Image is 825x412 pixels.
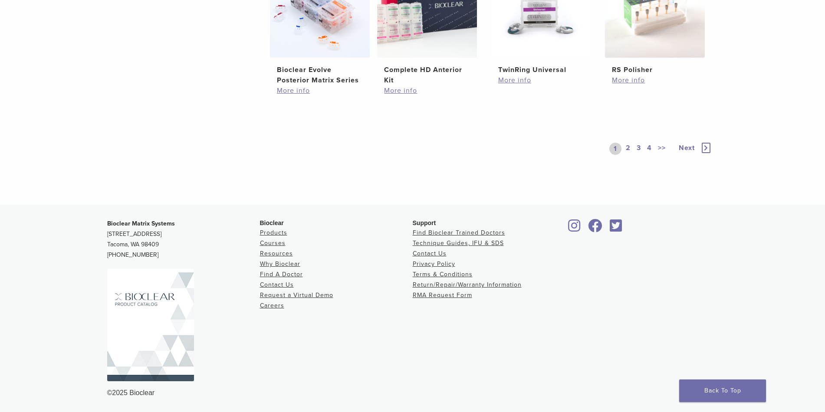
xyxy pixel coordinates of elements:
[413,291,472,299] a: RMA Request Form
[277,85,363,96] a: More info
[498,75,584,85] a: More info
[413,250,447,257] a: Contact Us
[607,224,625,233] a: Bioclear
[107,219,260,260] p: [STREET_ADDRESS] Tacoma, WA 98409 [PHONE_NUMBER]
[565,224,584,233] a: Bioclear
[609,143,621,155] a: 1
[413,219,436,226] span: Support
[679,379,766,402] a: Back To Top
[260,250,293,257] a: Resources
[635,143,643,155] a: 3
[498,65,584,75] h2: TwinRing Universal
[413,281,522,288] a: Return/Repair/Warranty Information
[384,85,470,96] a: More info
[413,271,473,278] a: Terms & Conditions
[107,388,718,398] div: ©2025 Bioclear
[656,143,667,155] a: >>
[107,220,175,227] strong: Bioclear Matrix Systems
[260,271,303,278] a: Find A Doctor
[413,239,504,247] a: Technique Guides, IFU & SDS
[624,143,632,155] a: 2
[260,219,284,226] span: Bioclear
[645,143,654,155] a: 4
[413,260,455,268] a: Privacy Policy
[413,229,505,236] a: Find Bioclear Trained Doctors
[260,239,286,247] a: Courses
[260,291,333,299] a: Request a Virtual Demo
[612,75,698,85] a: More info
[107,269,194,381] img: Bioclear
[384,65,470,85] h2: Complete HD Anterior Kit
[260,260,300,268] a: Why Bioclear
[260,281,294,288] a: Contact Us
[585,224,605,233] a: Bioclear
[679,144,695,152] span: Next
[260,302,284,309] a: Careers
[612,65,698,75] h2: RS Polisher
[277,65,363,85] h2: Bioclear Evolve Posterior Matrix Series
[260,229,287,236] a: Products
